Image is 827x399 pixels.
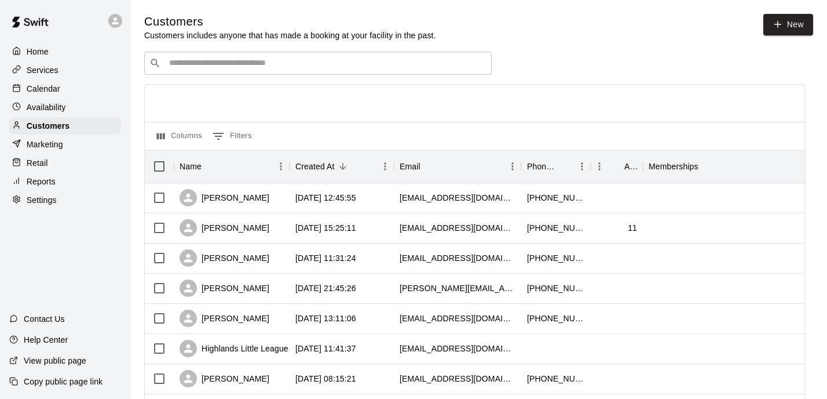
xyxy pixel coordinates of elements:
[27,83,60,95] p: Calendar
[521,150,591,183] div: Phone Number
[504,158,521,175] button: Menu
[290,150,394,183] div: Created At
[144,14,436,30] h5: Customers
[9,173,121,190] a: Reports
[400,192,515,204] div: kenaki.home@gmail.com
[527,252,585,264] div: +16049927894
[591,150,643,183] div: Age
[24,376,103,387] p: Copy public page link
[180,189,269,206] div: [PERSON_NAME]
[527,150,557,183] div: Phone Number
[624,150,637,183] div: Age
[180,219,269,237] div: [PERSON_NAME]
[649,150,698,183] div: Memberships
[400,313,515,324] div: gmelliott@hotmail.com
[27,194,57,206] p: Settings
[27,101,66,113] p: Availability
[295,222,356,234] div: 2025-09-13 15:25:11
[295,282,356,294] div: 2025-09-10 21:45:26
[27,64,58,76] p: Services
[400,282,515,294] div: thuy@bradricconsulting.com
[180,249,269,267] div: [PERSON_NAME]
[799,158,817,175] button: Menu
[628,222,637,234] div: 11
[9,99,121,116] a: Availability
[763,14,813,35] a: New
[376,158,394,175] button: Menu
[527,192,585,204] div: +16045128163
[9,43,121,60] a: Home
[295,343,356,354] div: 2025-09-09 11:41:37
[9,61,121,79] a: Services
[400,222,515,234] div: nihung210@gmail.com
[527,222,585,234] div: +16045052359
[394,150,521,183] div: Email
[144,52,492,75] div: Search customers by name or email
[180,280,269,297] div: [PERSON_NAME]
[295,192,356,204] div: 2025-09-15 12:45:55
[335,158,351,175] button: Sort
[295,313,356,324] div: 2025-09-10 13:11:06
[698,158,715,175] button: Sort
[210,127,255,146] button: Show filters
[400,373,515,385] div: bikchatha@gmail.com
[24,355,86,367] p: View public page
[27,46,49,57] p: Home
[295,150,335,183] div: Created At
[154,127,205,146] button: Select columns
[527,313,585,324] div: +16048311439
[272,158,290,175] button: Menu
[27,176,56,187] p: Reports
[400,343,515,354] div: uday.nalsar+1@gmail.com
[24,334,68,346] p: Help Center
[9,80,121,97] a: Calendar
[180,150,202,183] div: Name
[180,370,269,387] div: [PERSON_NAME]
[591,158,608,175] button: Menu
[24,313,65,325] p: Contact Us
[202,158,218,175] button: Sort
[527,282,585,294] div: +17788668600
[9,117,121,135] a: Customers
[400,252,515,264] div: slee20230067@gmail.com
[27,139,63,150] p: Marketing
[180,340,323,357] div: Highlands Little League Baseball
[608,158,624,175] button: Sort
[27,120,69,132] p: Customers
[295,373,356,385] div: 2025-09-08 08:15:21
[643,150,817,183] div: Memberships
[527,373,585,385] div: +16047245010
[180,310,269,327] div: [PERSON_NAME]
[174,150,290,183] div: Name
[400,150,420,183] div: Email
[9,136,121,153] a: Marketing
[9,191,121,209] a: Settings
[573,158,591,175] button: Menu
[9,154,121,172] a: Retail
[420,158,437,175] button: Sort
[27,157,48,169] p: Retail
[144,30,436,41] p: Customers includes anyone that has made a booking at your facility in the past.
[557,158,573,175] button: Sort
[295,252,356,264] div: 2025-09-11 11:31:24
